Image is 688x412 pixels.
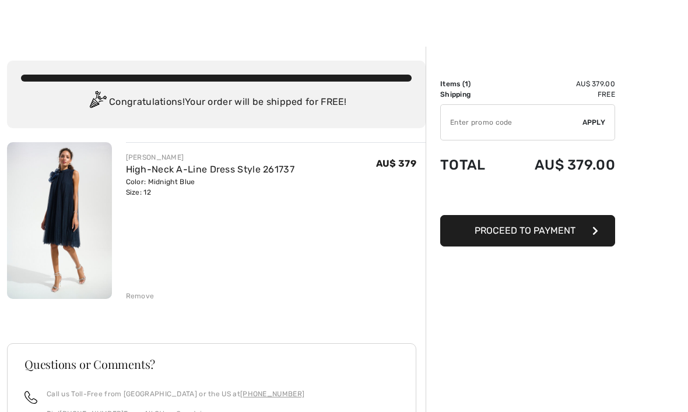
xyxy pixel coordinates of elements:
td: AU$ 379.00 [503,145,615,185]
span: Proceed to Payment [475,225,575,236]
td: Free [503,89,615,100]
span: Apply [582,117,606,128]
iframe: PayPal [440,185,615,211]
div: Remove [126,291,155,301]
img: Congratulation2.svg [86,91,109,114]
td: Shipping [440,89,503,100]
td: Total [440,145,503,185]
div: Congratulations! Your order will be shipped for FREE! [21,91,412,114]
div: [PERSON_NAME] [126,152,295,163]
button: Proceed to Payment [440,215,615,247]
td: AU$ 379.00 [503,79,615,89]
h3: Questions or Comments? [24,358,399,370]
span: AU$ 379 [376,158,416,169]
a: [PHONE_NUMBER] [240,390,304,398]
img: call [24,391,37,404]
input: Promo code [441,105,582,140]
div: Color: Midnight Blue Size: 12 [126,177,295,198]
p: Call us Toll-Free from [GEOGRAPHIC_DATA] or the US at [47,389,304,399]
a: High-Neck A-Line Dress Style 261737 [126,164,295,175]
img: High-Neck A-Line Dress Style 261737 [7,142,112,299]
td: Items ( ) [440,79,503,89]
span: 1 [465,80,468,88]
